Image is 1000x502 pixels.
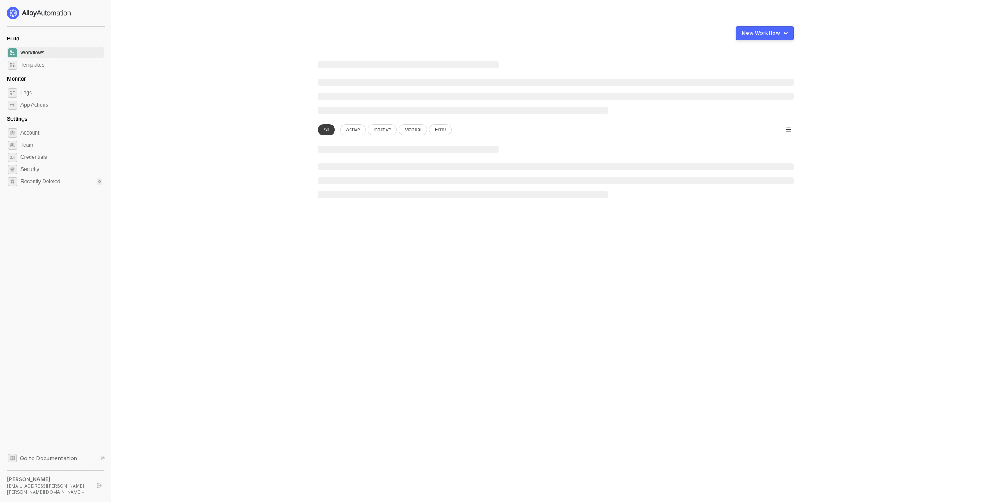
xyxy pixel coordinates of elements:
[97,178,102,185] div: 0
[8,61,17,70] span: marketplace
[20,152,102,162] span: Credentials
[8,141,17,150] span: team
[8,101,17,110] span: icon-app-actions
[8,88,17,98] span: icon-logs
[340,124,366,135] div: Active
[8,454,17,462] span: documentation
[742,30,780,37] div: New Workflow
[7,483,89,495] div: [EMAIL_ADDRESS][PERSON_NAME][PERSON_NAME][DOMAIN_NAME] •
[8,177,17,186] span: settings
[368,124,397,135] div: Inactive
[429,124,452,135] div: Error
[7,476,89,483] div: [PERSON_NAME]
[20,101,48,109] div: App Actions
[736,26,794,40] button: New Workflow
[97,483,102,488] span: logout
[20,88,102,98] span: Logs
[7,7,104,19] a: logo
[399,124,427,135] div: Manual
[7,75,26,82] span: Monitor
[7,115,27,122] span: Settings
[20,455,77,462] span: Go to Documentation
[318,124,335,135] div: All
[20,47,102,58] span: Workflows
[7,453,105,463] a: Knowledge Base
[20,178,60,185] span: Recently Deleted
[7,35,19,42] span: Build
[20,128,102,138] span: Account
[20,140,102,150] span: Team
[20,60,102,70] span: Templates
[20,164,102,175] span: Security
[8,48,17,57] span: dashboard
[8,128,17,138] span: settings
[8,165,17,174] span: security
[8,153,17,162] span: credentials
[7,7,71,19] img: logo
[98,454,107,463] span: document-arrow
